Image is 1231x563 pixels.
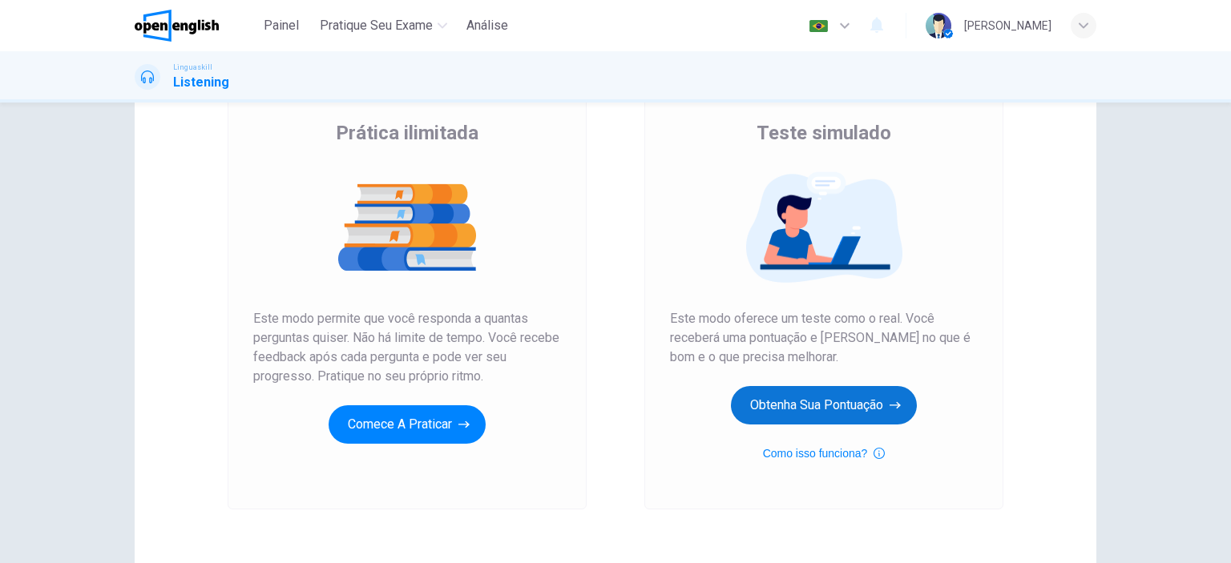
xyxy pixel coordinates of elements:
div: [PERSON_NAME] [964,16,1051,35]
span: Painel [264,16,299,35]
a: OpenEnglish logo [135,10,256,42]
button: Pratique seu exame [313,11,454,40]
img: OpenEnglish logo [135,10,219,42]
span: Este modo permite que você responda a quantas perguntas quiser. Não há limite de tempo. Você rece... [253,309,561,386]
img: pt [809,20,829,32]
button: Como isso funciona? [763,444,886,463]
h1: Listening [173,73,229,92]
button: Painel [256,11,307,40]
button: Obtenha sua pontuação [731,386,917,424]
img: Profile picture [926,13,951,38]
span: Linguaskill [173,62,212,73]
span: Este modo oferece um teste como o real. Você receberá uma pontuação e [PERSON_NAME] no que é bom ... [670,309,978,367]
span: Teste simulado [757,120,891,146]
button: Comece a praticar [329,405,486,444]
button: Análise [460,11,515,40]
span: Pratique seu exame [320,16,433,35]
span: Análise [466,16,508,35]
span: Prática ilimitada [336,120,478,146]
